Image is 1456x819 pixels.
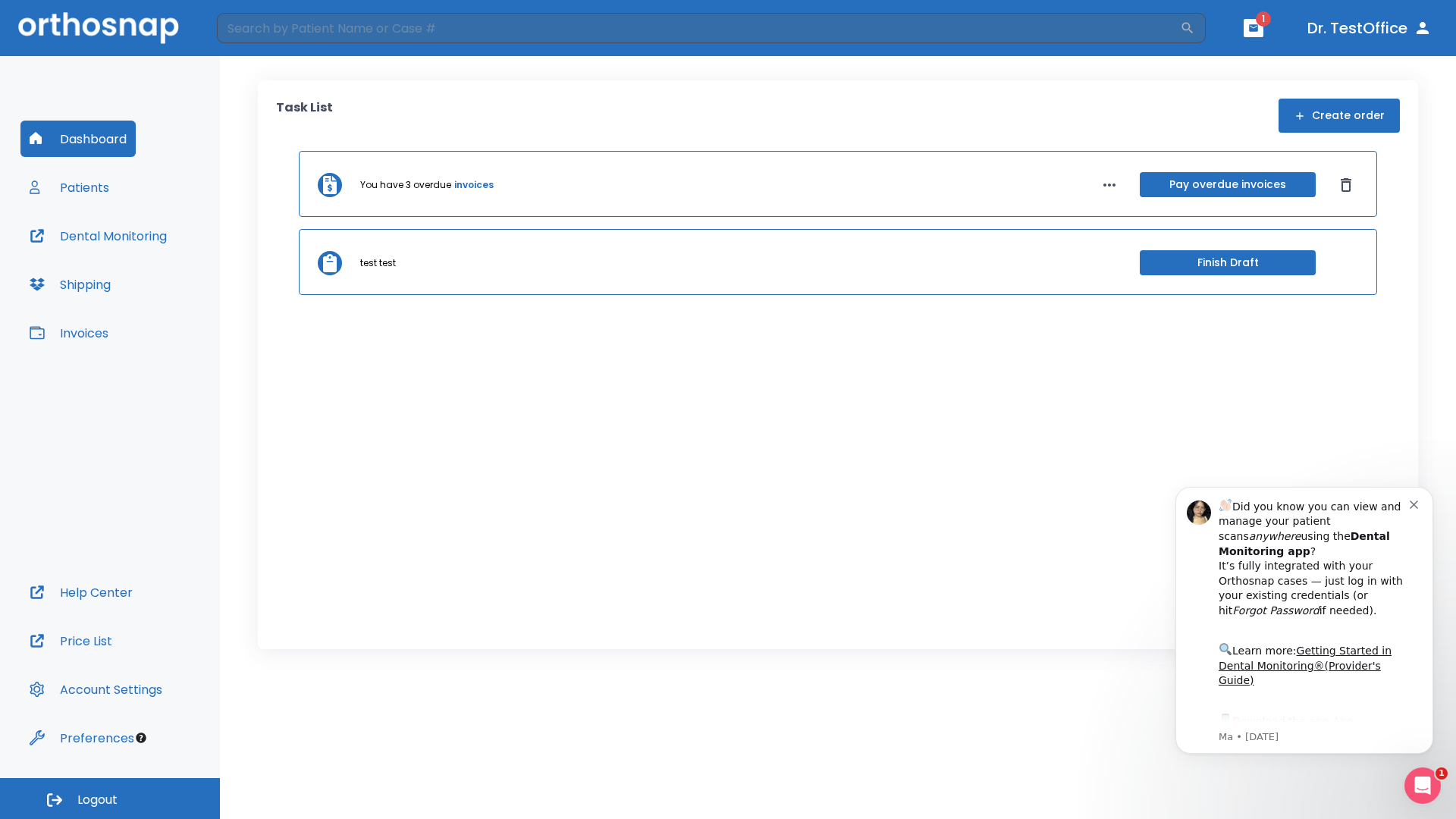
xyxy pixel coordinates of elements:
[20,720,143,756] button: Preferences
[1140,172,1316,197] button: Pay overdue invoices
[257,33,269,45] button: Dismiss notification
[66,266,257,280] p: Message from Ma, sent 1w ago
[1279,99,1400,133] button: Create order
[20,121,136,157] button: Dashboard
[20,266,120,303] button: Shipping
[20,574,142,610] button: Help Center
[1334,173,1358,197] button: Dismiss
[20,169,118,206] button: Patients
[360,256,396,270] p: test test
[77,792,118,808] span: Logout
[18,12,179,43] img: Orthosnap
[454,178,494,192] a: invoices
[134,731,148,745] div: Tooltip anchor
[20,315,118,351] button: Invoices
[1436,767,1448,780] span: 1
[20,671,171,708] button: Account Settings
[66,251,201,278] a: App Store
[1153,464,1456,778] iframe: Intercom notifications message
[1256,11,1271,27] span: 1
[1301,14,1438,42] button: Dr. TestOffice
[1140,250,1316,275] button: Finish Draft
[360,178,451,192] p: You have 3 overdue
[20,218,176,254] button: Dental Monitoring
[1404,767,1441,804] iframe: Intercom live chat
[66,247,257,325] div: Download the app: | ​ Let us know if you need help getting started!
[217,13,1180,43] input: Search by Patient Name or Case #
[276,99,333,133] p: Task List
[20,623,121,659] button: Price List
